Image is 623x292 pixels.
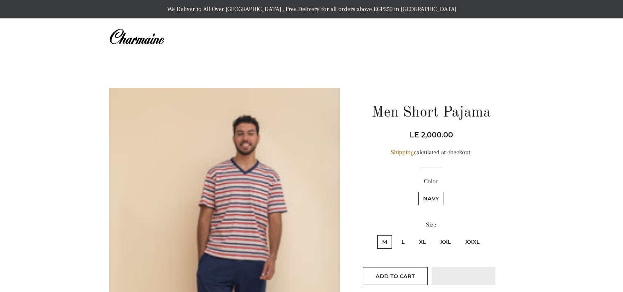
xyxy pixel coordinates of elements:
[418,192,444,205] label: Navy
[109,28,164,46] img: Charmaine Egypt
[396,235,410,249] label: L
[358,147,504,157] div: calculated at checkout.
[376,273,415,279] span: Add to Cart
[377,235,392,249] label: M
[363,267,428,285] button: Add to Cart
[358,103,504,123] h1: Men Short Pajama
[414,235,431,249] label: XL
[435,235,456,249] label: XXL
[391,148,414,156] a: Shipping
[460,235,485,249] label: XXXL
[410,130,453,139] span: LE 2,000.00
[358,176,504,186] label: Color
[358,220,504,230] label: Size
